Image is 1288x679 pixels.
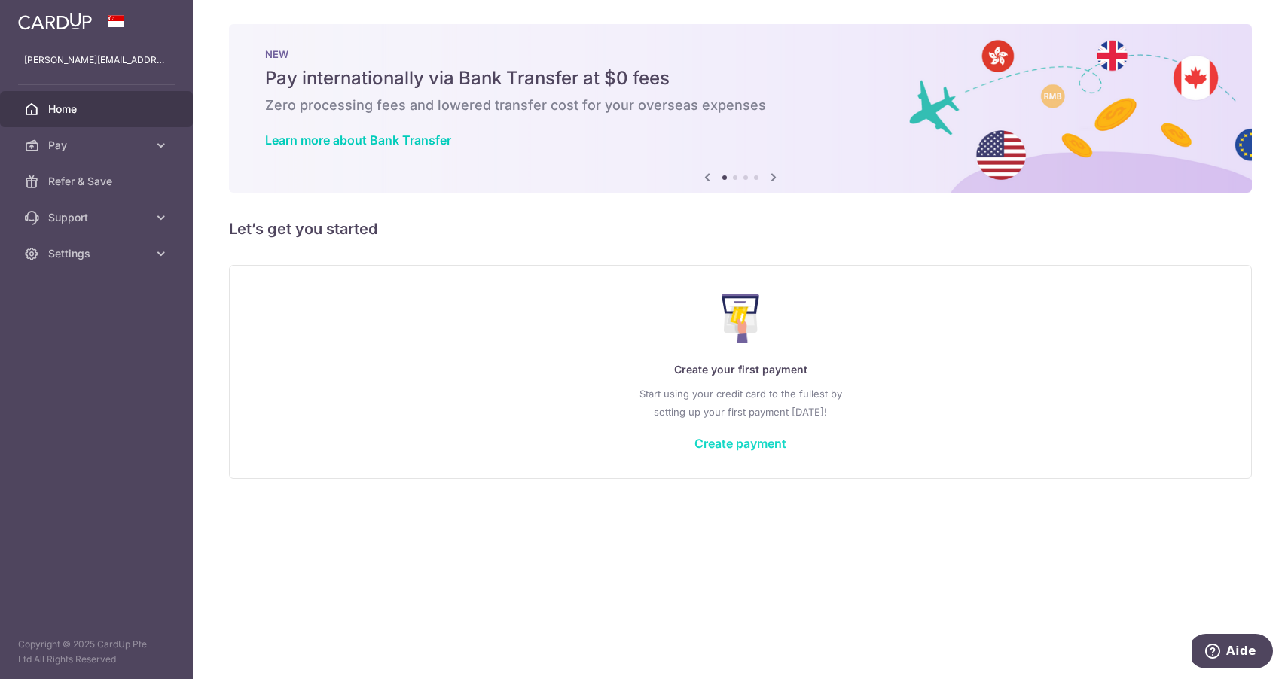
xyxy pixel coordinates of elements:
[265,66,1216,90] h5: Pay internationally via Bank Transfer at $0 fees
[260,385,1221,421] p: Start using your credit card to the fullest by setting up your first payment [DATE]!
[48,246,148,261] span: Settings
[1192,634,1273,671] iframe: Ouvre un widget dans lequel vous pouvez trouver plus d’informations
[265,132,451,148] a: Learn more about Bank Transfer
[265,48,1216,60] p: NEW
[694,436,786,451] a: Create payment
[48,138,148,153] span: Pay
[229,217,1252,241] h5: Let’s get you started
[722,294,760,343] img: Make Payment
[260,361,1221,379] p: Create your first payment
[229,24,1252,193] img: Bank transfer banner
[18,12,92,30] img: CardUp
[265,96,1216,114] h6: Zero processing fees and lowered transfer cost for your overseas expenses
[24,53,169,68] p: [PERSON_NAME][EMAIL_ADDRESS][DOMAIN_NAME]
[48,102,148,117] span: Home
[48,210,148,225] span: Support
[48,174,148,189] span: Refer & Save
